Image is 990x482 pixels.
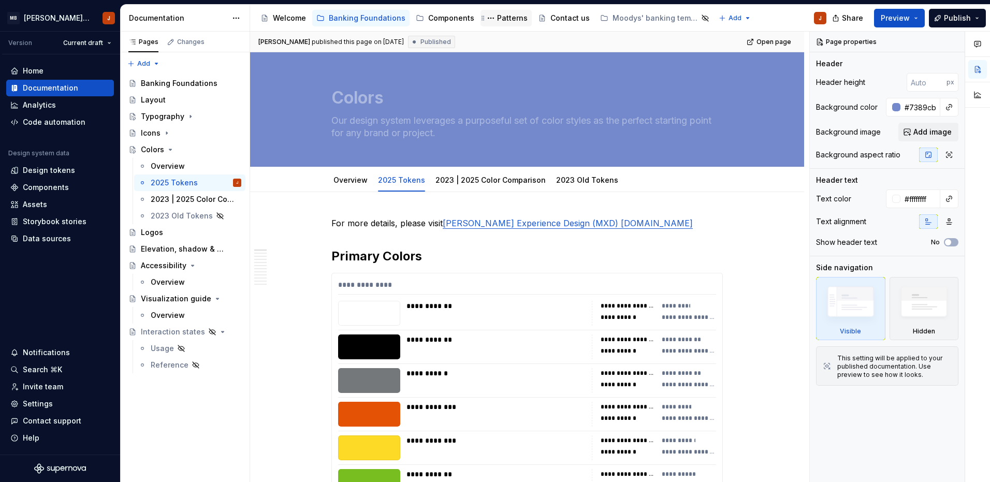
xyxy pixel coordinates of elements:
div: Show header text [816,237,877,247]
a: Design tokens [6,162,114,179]
div: Pages [128,38,158,46]
div: This setting will be applied to your published documentation. Use preview to see how it looks. [837,354,952,379]
div: MB [7,12,20,24]
a: Reference [134,357,245,373]
div: Usage [151,343,174,354]
div: Moodys' banking template [613,13,698,23]
div: Overview [151,277,185,287]
span: [PERSON_NAME] [258,38,310,46]
div: Header height [816,77,865,87]
div: Hidden [913,327,935,335]
div: J [819,14,822,22]
h2: Primary Colors [331,248,723,265]
a: 2023 | 2025 Color Comparison [134,191,245,208]
div: 2023 Old Tokens [151,211,213,221]
div: Documentation [23,83,78,93]
div: Components [428,13,474,23]
div: Changes [177,38,205,46]
a: Overview [134,158,245,174]
a: Components [6,179,114,196]
a: Banking Foundations [312,10,410,26]
a: Layout [124,92,245,108]
div: 2023 | 2025 Color Comparison [431,169,550,191]
a: Banking Foundations [124,75,245,92]
a: Usage [134,340,245,357]
a: Settings [6,396,114,412]
span: Add image [913,127,952,137]
label: No [931,238,940,246]
div: Design tokens [23,165,75,176]
div: Interaction states [141,327,205,337]
div: Text alignment [816,216,866,227]
div: Hidden [890,277,959,340]
div: Layout [141,95,166,105]
a: Assets [6,196,114,213]
a: 2023 Old Tokens [556,176,618,184]
a: Patterns [481,10,532,26]
button: Add [124,56,163,71]
div: Logos [141,227,163,238]
div: Welcome [273,13,306,23]
div: Patterns [497,13,528,23]
button: Notifications [6,344,114,361]
textarea: Our design system leverages a purposeful set of color styles as the perfect starting point for an... [329,112,721,141]
div: Header text [816,175,858,185]
div: Documentation [129,13,227,23]
div: 2025 Tokens [151,178,198,188]
div: Reference [151,360,188,370]
p: For more details, please visit [331,217,723,229]
div: 2023 | 2025 Color Comparison [151,194,236,205]
button: Publish [929,9,986,27]
a: Overview [134,274,245,290]
div: Settings [23,399,53,409]
a: Overview [134,307,245,324]
a: Accessibility [124,257,245,274]
a: Colors [124,141,245,158]
a: Home [6,63,114,79]
a: Overview [333,176,368,184]
div: Data sources [23,233,71,244]
div: Text color [816,194,851,204]
input: Auto [907,73,947,92]
a: Open page [744,35,796,49]
span: Preview [881,13,910,23]
a: Contact us [534,10,594,26]
input: Auto [900,189,940,208]
p: px [947,78,954,86]
div: Side navigation [816,262,873,273]
a: Typography [124,108,245,125]
div: Header [816,59,842,69]
button: Preview [874,9,925,27]
div: Assets [23,199,47,210]
div: Accessibility [141,260,186,271]
div: Contact support [23,416,81,426]
div: Home [23,66,43,76]
div: Banking Foundations [141,78,217,89]
div: J [236,178,238,188]
div: Search ⌘K [23,364,62,375]
div: Visualization guide [141,294,211,304]
a: Welcome [256,10,310,26]
a: Logos [124,224,245,241]
div: 2023 Old Tokens [552,169,622,191]
a: Data sources [6,230,114,247]
svg: Supernova Logo [34,463,86,474]
div: Typography [141,111,184,122]
div: Version [8,39,32,47]
div: Storybook stories [23,216,86,227]
div: Analytics [23,100,56,110]
a: Storybook stories [6,213,114,230]
div: Code automation [23,117,85,127]
a: Documentation [6,80,114,96]
button: Contact support [6,413,114,429]
a: [PERSON_NAME] Experience Design (MXD) [DOMAIN_NAME] [443,218,693,228]
a: Elevation, shadow & blurs [124,241,245,257]
div: Colors [141,144,164,155]
span: Share [842,13,863,23]
div: 2025 Tokens [374,169,429,191]
button: Share [827,9,870,27]
textarea: Colors [329,85,721,110]
div: Elevation, shadow & blurs [141,244,226,254]
div: Icons [141,128,161,138]
div: [PERSON_NAME] Banking Fusion Design System [24,13,90,23]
